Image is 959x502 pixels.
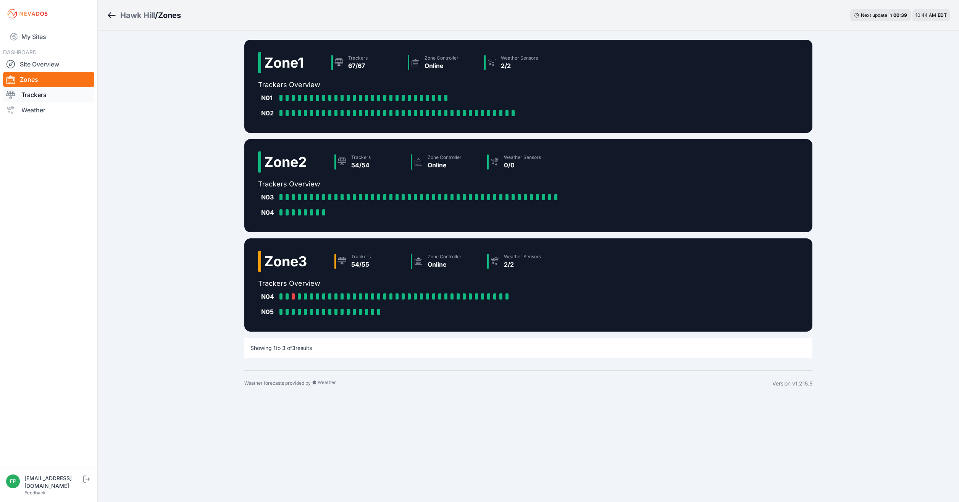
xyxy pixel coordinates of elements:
[282,345,286,351] span: 3
[261,307,276,316] div: N05
[264,254,307,269] h2: Zone 3
[348,61,368,70] div: 67/67
[501,61,538,70] div: 2/2
[893,12,907,18] div: 00 : 39
[3,87,94,102] a: Trackers
[331,151,408,173] a: Trackers54/54
[244,380,772,387] div: Weather forecasts provided by
[292,345,295,351] span: 3
[351,254,371,260] div: Trackers
[504,154,541,160] div: Weather Sensors
[484,251,560,272] a: Weather Sensors2/2
[273,345,276,351] span: 1
[425,61,459,70] div: Online
[428,154,462,160] div: Zone Controller
[3,49,37,55] span: DASHBOARD
[6,474,20,488] img: fpimentel@nexamp.com
[261,292,276,301] div: N04
[261,108,276,118] div: N02
[481,52,557,73] a: Weather Sensors2/2
[351,260,371,269] div: 54/55
[250,344,312,352] p: Showing to of results
[3,102,94,118] a: Weather
[861,12,892,18] span: Next update in
[264,55,304,70] h2: Zone 1
[484,151,560,173] a: Weather Sensors0/0
[155,10,158,21] span: /
[504,260,541,269] div: 2/2
[261,208,276,217] div: N04
[3,72,94,87] a: Zones
[3,28,94,46] a: My Sites
[6,8,49,20] img: Nevados
[258,79,557,90] h2: Trackers Overview
[24,490,46,496] a: Feedback
[351,154,371,160] div: Trackers
[328,52,405,73] a: Trackers67/67
[258,179,563,189] h2: Trackers Overview
[428,260,462,269] div: Online
[331,251,408,272] a: Trackers54/55
[428,160,462,170] div: Online
[261,193,276,202] div: N03
[264,154,307,170] h2: Zone 2
[261,93,276,102] div: N01
[120,10,155,21] a: Hawk Hill
[158,10,181,21] h3: Zones
[428,254,462,260] div: Zone Controller
[425,55,459,61] div: Zone Controller
[938,12,947,18] span: EDT
[772,380,812,387] div: Version v1.215.5
[24,474,82,490] div: [EMAIL_ADDRESS][DOMAIN_NAME]
[504,160,541,170] div: 0/0
[504,254,541,260] div: Weather Sensors
[258,278,560,289] h2: Trackers Overview
[107,5,181,25] nav: Breadcrumb
[348,55,368,61] div: Trackers
[915,12,936,18] span: 10:44 AM
[351,160,371,170] div: 54/54
[3,57,94,72] a: Site Overview
[501,55,538,61] div: Weather Sensors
